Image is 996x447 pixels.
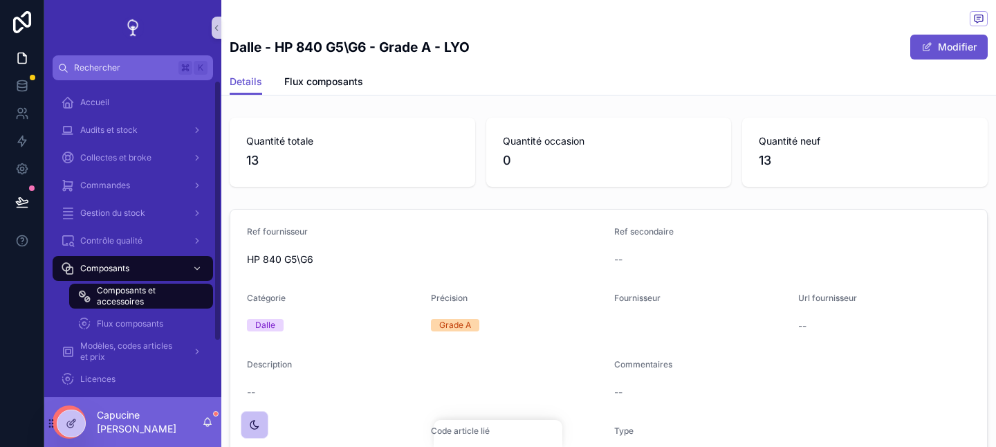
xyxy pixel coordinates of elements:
[614,359,672,370] span: Commentaires
[80,97,109,108] span: Accueil
[246,151,459,170] span: 13
[247,253,603,266] span: HP 840 G5\G6
[53,173,213,198] a: Commandes
[798,319,806,333] span: --
[614,253,622,266] span: --
[69,311,213,336] a: Flux composants
[80,125,138,136] span: Audits et stock
[503,151,715,170] span: 0
[284,69,363,97] a: Flux composants
[97,318,163,329] span: Flux composants
[53,201,213,226] a: Gestion du stock
[503,134,715,148] span: Quantité occasion
[614,226,674,237] span: Ref secondaire
[247,385,255,399] span: --
[910,35,988,60] button: Modifier
[255,319,275,331] div: Dalle
[53,367,213,392] a: Licences
[53,256,213,281] a: Composants
[80,263,129,274] span: Composants
[247,293,286,303] span: Catégorie
[53,55,213,80] button: RechercherK
[798,293,857,303] span: Url fournisseur
[230,37,470,57] h1: Dalle - HP 840 G5\G6 - Grade A - LYO
[97,408,202,436] p: Capucine [PERSON_NAME]
[80,235,142,246] span: Contrôle qualité
[44,80,221,397] div: scrollable content
[80,340,181,363] span: Modèles, codes articles et prix
[122,17,144,39] img: App logo
[80,208,145,219] span: Gestion du stock
[246,134,459,148] span: Quantité totale
[97,285,199,307] span: Composants et accessoires
[69,284,213,309] a: Composants et accessoires
[53,118,213,143] a: Audits et stock
[230,69,262,95] a: Details
[53,145,213,170] a: Collectes et broke
[247,359,292,370] span: Description
[431,426,490,436] span: Code article lié
[53,90,213,115] a: Accueil
[247,226,308,237] span: Ref fournisseur
[759,134,971,148] span: Quantité neuf
[614,385,622,399] span: --
[614,426,634,436] span: Type
[431,293,468,303] span: Précision
[439,319,471,331] div: Grade A
[230,75,262,89] span: Details
[53,228,213,253] a: Contrôle qualité
[80,180,130,191] span: Commandes
[614,293,661,303] span: Fournisseur
[74,62,173,73] span: Rechercher
[80,152,151,163] span: Collectes et broke
[80,374,116,385] span: Licences
[53,339,213,364] a: Modèles, codes articles et prix
[195,62,206,73] span: K
[284,75,363,89] span: Flux composants
[759,151,971,170] span: 13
